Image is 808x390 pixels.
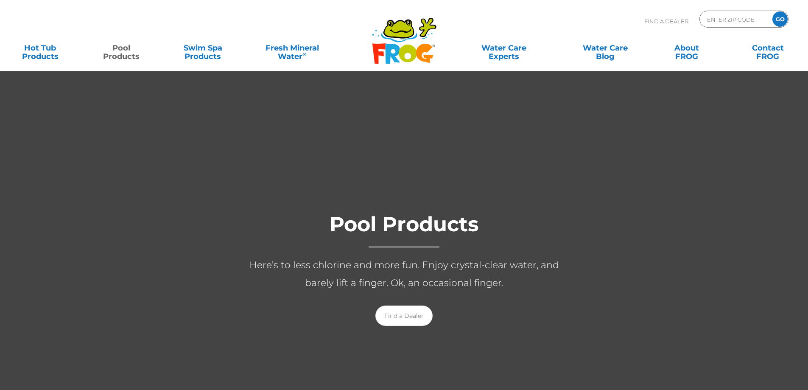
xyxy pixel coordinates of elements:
p: Here’s to less chlorine and more fun. Enjoy crystal-clear water, and barely lift a finger. Ok, an... [235,256,574,292]
h1: Pool Products [235,213,574,248]
a: Water CareBlog [573,39,637,56]
a: PoolProducts [90,39,153,56]
input: Zip Code Form [706,13,763,25]
input: GO [772,11,788,27]
sup: ∞ [302,51,307,57]
a: ContactFROG [736,39,800,56]
a: Find a Dealer [375,306,433,326]
a: Swim SpaProducts [171,39,235,56]
p: Find A Dealer [644,11,688,32]
a: Water CareExperts [453,39,555,56]
a: Fresh MineralWater∞ [252,39,332,56]
a: Hot TubProducts [8,39,72,56]
a: AboutFROG [655,39,718,56]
